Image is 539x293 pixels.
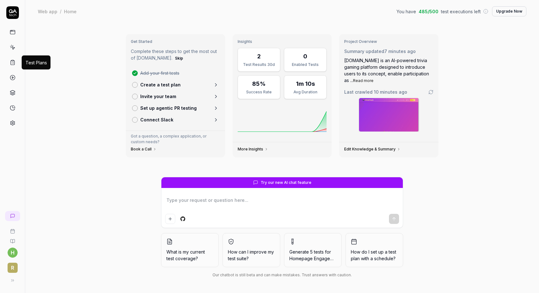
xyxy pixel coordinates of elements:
span: Summary updated [344,49,384,54]
time: 7 minutes ago [384,49,416,54]
button: h [8,248,18,258]
a: Set up agentic PR testing [130,102,221,114]
div: Avg Duration [288,89,322,95]
div: Web app [38,8,57,15]
span: R [8,263,18,273]
p: Connect Slack [140,116,173,123]
a: Documentation [3,234,22,244]
div: Success Rate [242,89,276,95]
h3: Insights [238,39,327,44]
div: 1m 10s [296,79,315,88]
a: New conversation [5,211,20,221]
a: Connect Slack [130,114,221,126]
div: 2 [257,52,261,61]
button: Read more [353,78,374,84]
button: What is my current test coverage? [161,233,219,267]
span: Generate 5 tests for [289,249,336,262]
span: How do I set up a test plan with a schedule? [351,249,398,262]
a: Edit Knowledge & Summary [344,147,401,152]
button: Add attachment [165,214,175,224]
a: Book a call with us [3,224,22,234]
div: Test Plans [26,59,47,66]
img: Screenshot [359,98,419,132]
span: Last crawled [344,89,407,95]
span: [DOMAIN_NAME] is an AI-powered trivia gaming platform designed to introduce users to its concept,... [344,58,429,83]
div: / [60,8,61,15]
p: Got a question, a complex application, or custom needs? [131,133,220,145]
span: Homepage Engagement [289,256,340,261]
p: Complete these steps to get the most out of [DOMAIN_NAME]. [131,48,220,62]
span: You have [397,8,416,15]
div: 85% [252,79,266,88]
a: Create a test plan [130,79,221,91]
time: 10 minutes ago [374,89,407,95]
button: Skip [174,55,184,62]
h3: Project Overview [344,39,433,44]
span: Try our new AI chat feature [261,180,311,185]
p: Set up agentic PR testing [140,105,197,111]
span: test executions left [441,8,481,15]
h3: Get Started [131,39,220,44]
button: Upgrade Now [492,6,526,16]
button: Generate 5 tests forHomepage Engagement [284,233,342,267]
div: Test Results 30d [242,62,276,67]
a: Book a Call [131,147,157,152]
p: Invite your team [140,93,176,100]
button: R [3,258,22,274]
span: What is my current test coverage? [166,249,213,262]
button: How can I improve my test suite? [223,233,280,267]
a: Go to crawling settings [428,90,433,95]
a: Invite your team [130,91,221,102]
a: More Insights [238,147,268,152]
div: Enabled Tests [288,62,322,67]
p: Create a test plan [140,81,181,88]
button: How do I set up a test plan with a schedule? [345,233,403,267]
div: Home [64,8,77,15]
div: 0 [303,52,307,61]
div: Our chatbot is still beta and can make mistakes. Trust answers with caution. [161,272,403,278]
span: How can I improve my test suite? [228,249,275,262]
span: 485 / 500 [419,8,438,15]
